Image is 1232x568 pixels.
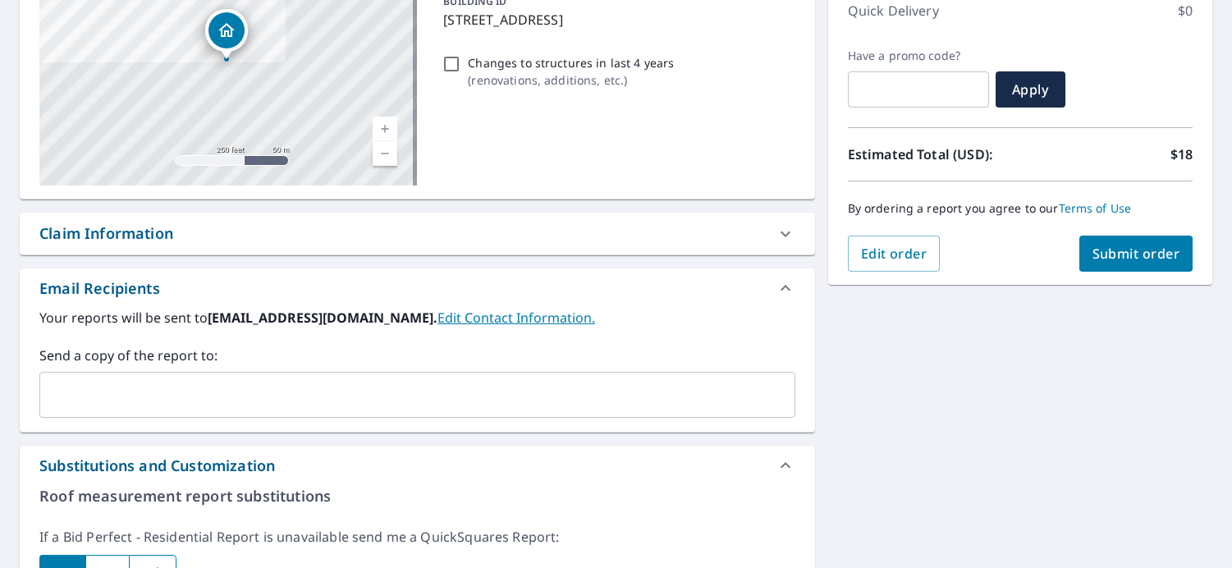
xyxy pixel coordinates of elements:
[39,277,160,300] div: Email Recipients
[848,236,941,272] button: Edit order
[39,455,275,477] div: Substitutions and Customization
[39,346,795,365] label: Send a copy of the report to:
[39,222,173,245] div: Claim Information
[20,446,815,485] div: Substitutions and Customization
[437,309,595,327] a: EditContactInfo
[39,527,795,547] p: If a Bid Perfect - Residential Report is unavailable send me a QuickSquares Report:
[861,245,927,263] span: Edit order
[1092,245,1180,263] span: Submit order
[848,1,939,21] p: Quick Delivery
[996,71,1065,108] button: Apply
[39,485,795,507] p: Roof measurement report substitutions
[1170,144,1193,164] p: $18
[1178,1,1193,21] p: $0
[39,308,795,328] label: Your reports will be sent to
[848,144,1020,164] p: Estimated Total (USD):
[20,268,815,308] div: Email Recipients
[20,213,815,254] div: Claim Information
[373,141,397,166] a: Current Level 17, Zoom Out
[468,54,674,71] p: Changes to structures in last 4 years
[443,10,788,30] p: [STREET_ADDRESS]
[205,9,248,60] div: Dropped pin, building 1, Residential property, 2858 Fenel Ave Grand Junction, CO 81501
[208,309,437,327] b: [EMAIL_ADDRESS][DOMAIN_NAME].
[848,48,989,63] label: Have a promo code?
[1009,80,1052,98] span: Apply
[848,201,1193,216] p: By ordering a report you agree to our
[1079,236,1193,272] button: Submit order
[373,117,397,141] a: Current Level 17, Zoom In
[1059,200,1132,216] a: Terms of Use
[468,71,674,89] p: ( renovations, additions, etc. )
